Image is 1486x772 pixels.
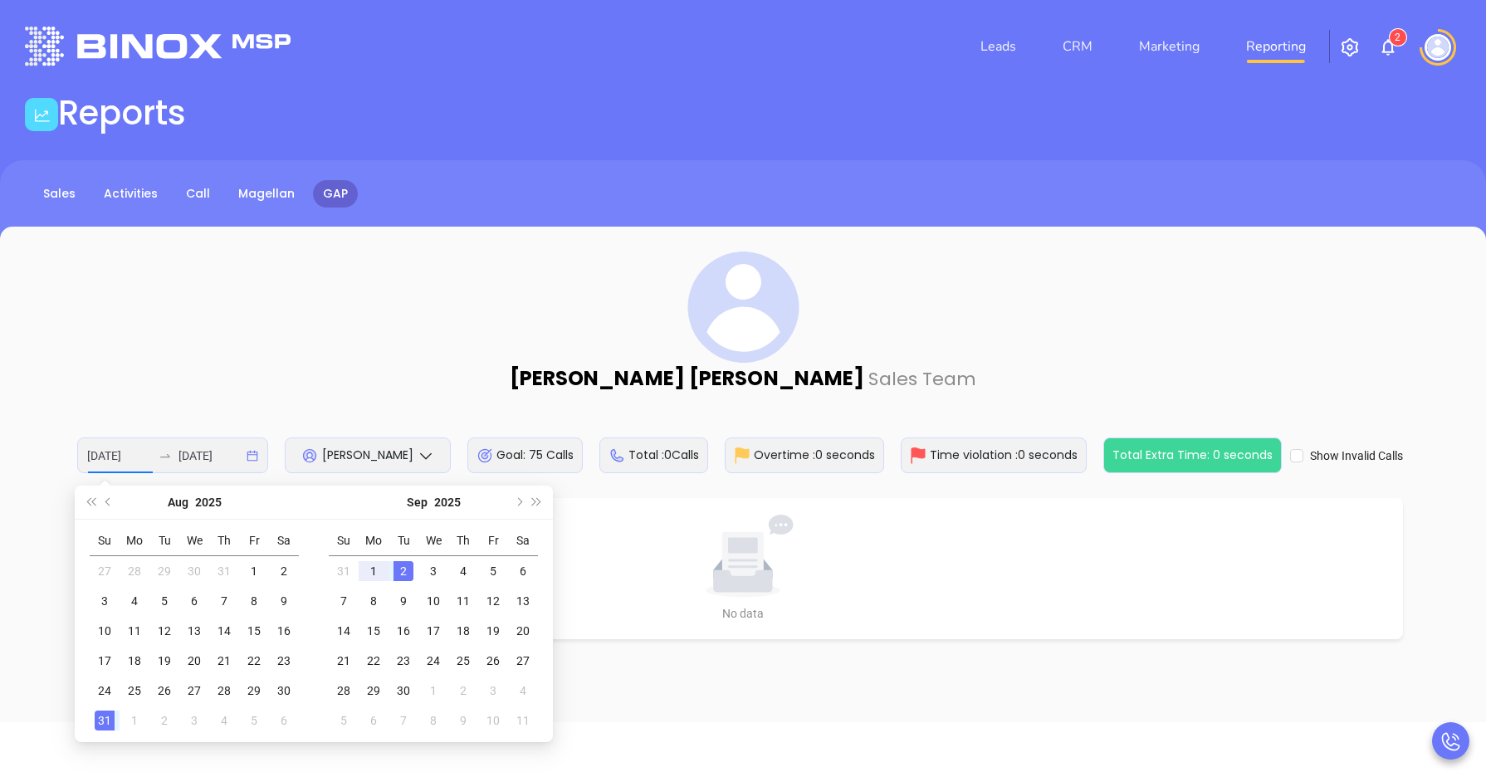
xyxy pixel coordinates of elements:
td: 2025-09-27 [508,646,538,676]
div: 2 [154,711,174,730]
div: 26 [483,651,503,671]
div: 19 [154,651,174,671]
div: 7 [393,711,413,730]
td: 2025-09-15 [359,616,389,646]
a: CRM [1056,30,1099,63]
div: 25 [125,681,144,701]
td: 2025-08-03 [90,586,120,616]
span: 2 [1395,32,1400,43]
td: 2025-08-29 [239,676,269,706]
td: 2025-08-16 [269,616,299,646]
div: 12 [483,591,503,611]
td: 2025-09-03 [418,556,448,587]
a: Call [176,180,220,208]
div: 24 [423,651,443,671]
td: 2025-10-07 [389,706,418,735]
td: 2025-09-18 [448,616,478,646]
div: 15 [244,621,264,641]
td: 2025-08-23 [269,646,299,676]
div: 5 [244,711,264,730]
td: 2025-09-12 [478,586,508,616]
div: Time violation : 0 seconds [901,437,1087,473]
div: 28 [334,681,354,701]
div: 12 [154,621,174,641]
div: 28 [125,561,144,581]
div: 27 [95,561,115,581]
div: 16 [393,621,413,641]
span: swap-right [159,449,172,462]
td: 2025-09-02 [389,556,418,587]
th: Th [209,526,239,556]
td: 2025-09-17 [418,616,448,646]
th: Sa [508,526,538,556]
td: 2025-08-05 [149,586,179,616]
img: logo [25,27,291,66]
th: Mo [120,526,149,556]
button: Next year (Control + right) [528,486,546,519]
div: 20 [513,621,533,641]
div: 6 [184,591,204,611]
a: Sales [33,180,86,208]
td: 2025-09-04 [209,706,239,735]
button: Choose a month [407,486,428,519]
td: 2025-09-13 [508,586,538,616]
td: 2025-08-08 [239,586,269,616]
td: 2025-09-06 [508,556,538,587]
td: 2025-08-15 [239,616,269,646]
div: 5 [334,711,354,730]
td: 2025-08-06 [179,586,209,616]
td: 2025-08-11 [120,616,149,646]
td: 2025-10-03 [478,676,508,706]
td: 2025-09-09 [389,586,418,616]
a: Reporting [1239,30,1312,63]
td: 2025-07-31 [209,556,239,587]
td: 2025-08-21 [209,646,239,676]
td: 2025-09-20 [508,616,538,646]
div: 19 [483,621,503,641]
div: Goal: 75 Calls [467,437,583,473]
div: 9 [393,591,413,611]
img: user [1425,34,1451,61]
span: Show Invalid Calls [1303,447,1410,465]
td: 2025-09-11 [448,586,478,616]
div: 22 [244,651,264,671]
div: 1 [364,561,384,581]
div: 31 [214,561,234,581]
div: 6 [274,711,294,730]
td: 2025-10-06 [359,706,389,735]
td: 2025-09-04 [448,556,478,587]
div: 29 [364,681,384,701]
div: 21 [334,651,354,671]
td: 2025-10-05 [329,706,359,735]
td: 2025-09-29 [359,676,389,706]
div: 2 [393,561,413,581]
td: 2025-08-07 [209,586,239,616]
input: End date [178,447,243,465]
div: Total : 0 Calls [599,437,708,473]
td: 2025-09-05 [239,706,269,735]
th: Fr [239,526,269,556]
div: 1 [125,711,144,730]
a: Marketing [1132,30,1206,63]
div: 9 [453,711,473,730]
div: 11 [125,621,144,641]
img: TimeViolation [910,447,926,464]
div: 2 [453,681,473,701]
div: 3 [95,591,115,611]
img: iconSetting [1340,37,1360,57]
td: 2025-08-13 [179,616,209,646]
div: 27 [184,681,204,701]
td: 2025-09-07 [329,586,359,616]
td: 2025-07-30 [179,556,209,587]
div: 26 [154,681,174,701]
td: 2025-08-14 [209,616,239,646]
td: 2025-09-25 [448,646,478,676]
div: 7 [334,591,354,611]
button: Choose a year [434,486,461,519]
td: 2025-08-24 [90,676,120,706]
div: 8 [364,591,384,611]
div: 7 [214,591,234,611]
img: svg%3e [687,252,799,364]
a: Magellan [228,180,305,208]
td: 2025-08-31 [329,556,359,587]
